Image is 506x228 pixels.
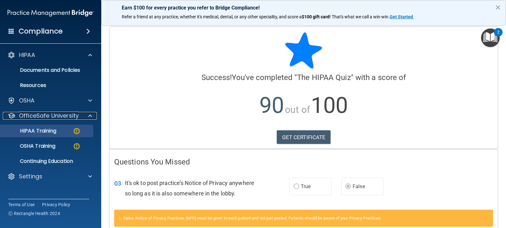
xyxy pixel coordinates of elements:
[4,67,90,73] p: Documents and Policies
[73,127,81,135] img: warning-circle.0cc9ac19.png
[495,2,501,12] button: Close
[114,180,121,187] span: 03
[4,82,90,89] p: Resources
[293,184,299,189] input: True
[122,5,485,11] p: Earn $100 for every practice you refer to Bridge Compliance!
[19,97,35,104] p: OSHA
[285,32,323,70] img: blue-star-rounded.9d042014.png
[19,112,79,120] p: OfficeSafe University
[114,73,493,82] h4: You've completed " " with a score of
[302,14,330,19] strong: $100 gift card
[4,128,56,134] p: HIPAA Training
[19,27,63,36] h4: Compliance
[8,173,92,180] a: Settings
[353,183,365,189] span: False
[42,201,71,208] a: Privacy Policy
[122,14,302,19] span: Refer a friend at any practice, whether it's medical, dental, or any other speciality, and score a
[330,14,390,19] span: ! That's what we call a win-win.
[259,92,284,118] span: 90
[8,201,34,208] a: Terms of Use
[497,32,499,40] div: 2
[8,97,92,104] a: OSHA
[8,7,94,19] img: PMB logo
[4,158,90,164] p: Continuing Education
[297,73,351,82] span: The HIPAA Quiz
[311,92,348,118] span: 100
[390,14,414,19] a: Get Started
[73,142,81,150] img: warning-circle.0cc9ac19.png
[481,28,500,47] button: Open Resource Center, 2 new notifications
[4,143,55,149] p: OSHA Training
[390,14,413,19] strong: Get Started
[8,51,92,59] a: HIPAA
[19,173,42,180] p: Settings
[285,104,310,115] span: out of
[8,210,60,217] span: Ⓒ Rectangle Health 2024
[19,51,35,59] p: HIPAA
[345,184,351,189] input: False
[114,158,493,166] h4: Questions You Missed
[201,73,232,82] span: Success!
[125,180,254,197] span: It's ok to post practice’s Notice of Privacy anywhere so long as it is also somewhere in the lobby.
[277,130,331,144] a: GET CERTIFICATE
[123,216,381,220] span: False. Notice of Privacy Practices (NPP) must be given to each patient and not just posted. Patie...
[8,112,92,120] a: OfficeSafe University
[301,183,311,189] span: True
